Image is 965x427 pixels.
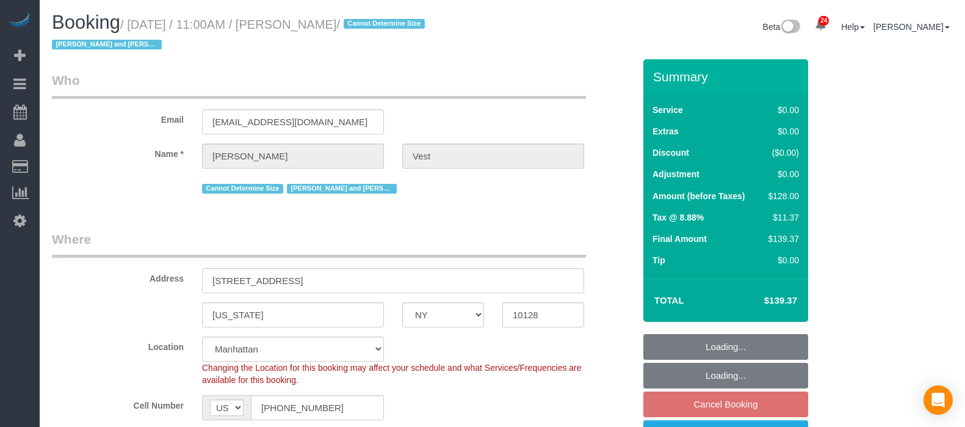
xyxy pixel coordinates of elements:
[652,190,745,202] label: Amount (before Taxes)
[652,104,683,116] label: Service
[764,211,799,224] div: $11.37
[764,125,799,137] div: $0.00
[43,268,193,285] label: Address
[654,295,684,305] strong: Total
[43,337,193,353] label: Location
[652,233,707,245] label: Final Amount
[202,184,283,194] span: Cannot Determine Size
[52,18,428,52] small: / [DATE] / 11:00AM / [PERSON_NAME]
[728,296,797,306] h4: $139.37
[502,302,584,327] input: Zip Code
[287,184,397,194] span: [PERSON_NAME] and [PERSON_NAME] preferred
[809,12,833,39] a: 24
[202,363,582,385] span: Changing the Location for this booking may affect your schedule and what Services/Frequencies are...
[202,144,384,169] input: First Name
[764,147,799,159] div: ($0.00)
[202,302,384,327] input: City
[780,20,800,35] img: New interface
[52,230,586,258] legend: Where
[764,104,799,116] div: $0.00
[652,125,679,137] label: Extras
[764,168,799,180] div: $0.00
[652,254,665,266] label: Tip
[43,144,193,160] label: Name *
[52,40,162,49] span: [PERSON_NAME] and [PERSON_NAME] preferred
[652,168,699,180] label: Adjustment
[402,144,584,169] input: Last Name
[923,385,953,415] div: Open Intercom Messenger
[764,190,799,202] div: $128.00
[652,211,704,224] label: Tax @ 8.88%
[653,70,802,84] h3: Summary
[344,19,425,29] span: Cannot Determine Size
[43,109,193,126] label: Email
[52,12,120,33] span: Booking
[7,12,32,29] img: Automaid Logo
[819,16,829,26] span: 24
[764,233,799,245] div: $139.37
[202,109,384,134] input: Email
[652,147,689,159] label: Discount
[251,395,384,420] input: Cell Number
[873,22,950,32] a: [PERSON_NAME]
[841,22,865,32] a: Help
[764,254,799,266] div: $0.00
[52,71,586,99] legend: Who
[763,22,801,32] a: Beta
[43,395,193,412] label: Cell Number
